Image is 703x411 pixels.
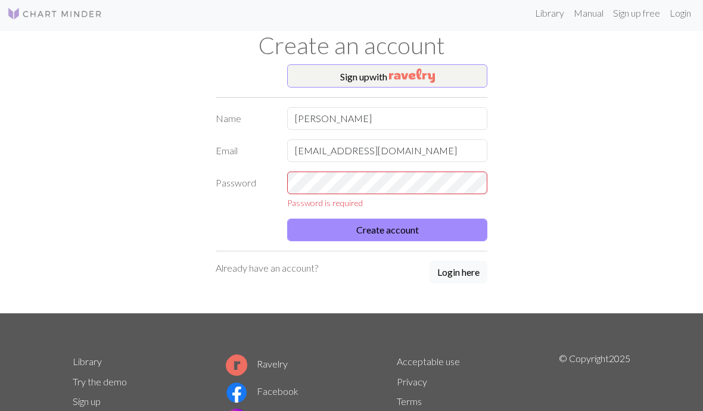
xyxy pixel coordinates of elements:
[73,376,127,387] a: Try the demo
[397,376,427,387] a: Privacy
[430,261,487,285] a: Login here
[430,261,487,284] button: Login here
[569,1,608,25] a: Manual
[7,7,102,21] img: Logo
[226,385,298,397] a: Facebook
[209,107,280,130] label: Name
[73,356,102,367] a: Library
[665,1,696,25] a: Login
[397,356,460,367] a: Acceptable use
[73,396,101,407] a: Sign up
[226,382,247,403] img: Facebook logo
[530,1,569,25] a: Library
[397,396,422,407] a: Terms
[287,197,487,209] div: Password is required
[226,358,288,369] a: Ravelry
[209,172,280,209] label: Password
[209,139,280,162] label: Email
[216,261,318,275] p: Already have an account?
[66,31,637,60] h1: Create an account
[287,219,487,241] button: Create account
[389,68,435,83] img: Ravelry
[608,1,665,25] a: Sign up free
[226,354,247,376] img: Ravelry logo
[287,64,487,88] button: Sign upwith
